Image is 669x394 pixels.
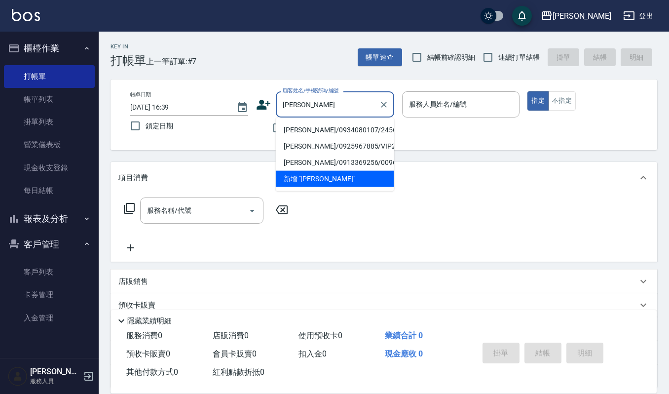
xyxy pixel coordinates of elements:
[553,10,611,22] div: [PERSON_NAME]
[111,43,146,50] h2: Key In
[230,96,254,119] button: Choose date, selected date is 2025-08-12
[30,367,80,377] h5: [PERSON_NAME]
[276,122,394,138] li: [PERSON_NAME]/0934080107/24563
[118,300,155,311] p: 預收卡販賣
[126,367,178,377] span: 其他付款方式 0
[527,91,549,111] button: 指定
[146,121,173,131] span: 鎖定日期
[512,6,532,26] button: save
[4,179,95,202] a: 每日結帳
[4,232,95,257] button: 客戶管理
[111,162,657,194] div: 項目消費
[213,349,257,358] span: 會員卡販賣 0
[4,133,95,156] a: 營業儀表板
[498,52,540,63] span: 連續打單結帳
[146,55,197,68] span: 上一筆訂單:#7
[244,203,260,219] button: Open
[427,52,476,63] span: 結帳前確認明細
[111,270,657,293] div: 店販銷售
[127,316,172,326] p: 隱藏業績明細
[283,87,339,94] label: 顧客姓名/手機號碼/編號
[385,349,423,358] span: 現金應收 0
[619,7,657,25] button: 登出
[377,98,391,112] button: Clear
[126,349,170,358] span: 預收卡販賣 0
[4,283,95,306] a: 卡券管理
[30,377,80,386] p: 服務人員
[4,206,95,232] button: 報表及分析
[213,331,249,340] span: 店販消費 0
[276,155,394,171] li: [PERSON_NAME]/0913369256/00962
[12,9,40,21] img: Logo
[118,276,148,287] p: 店販銷售
[213,367,264,377] span: 紅利點數折抵 0
[8,366,28,386] img: Person
[111,293,657,317] div: 預收卡販賣
[298,331,342,340] span: 使用預收卡 0
[130,99,226,116] input: YYYY/MM/DD hh:mm
[111,54,146,68] h3: 打帳單
[276,138,394,155] li: [PERSON_NAME]/0925967885/VIP2298
[118,173,148,183] p: 項目消費
[548,91,576,111] button: 不指定
[4,65,95,88] a: 打帳單
[4,36,95,61] button: 櫃檯作業
[4,157,95,179] a: 現金收支登錄
[358,48,402,67] button: 帳單速查
[4,88,95,111] a: 帳單列表
[126,331,162,340] span: 服務消費 0
[298,349,327,358] span: 扣入金 0
[276,171,394,187] li: 新增 "[PERSON_NAME]"
[4,261,95,283] a: 客戶列表
[130,91,151,98] label: 帳單日期
[4,307,95,329] a: 入金管理
[385,331,423,340] span: 業績合計 0
[537,6,615,26] button: [PERSON_NAME]
[4,111,95,133] a: 掛單列表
